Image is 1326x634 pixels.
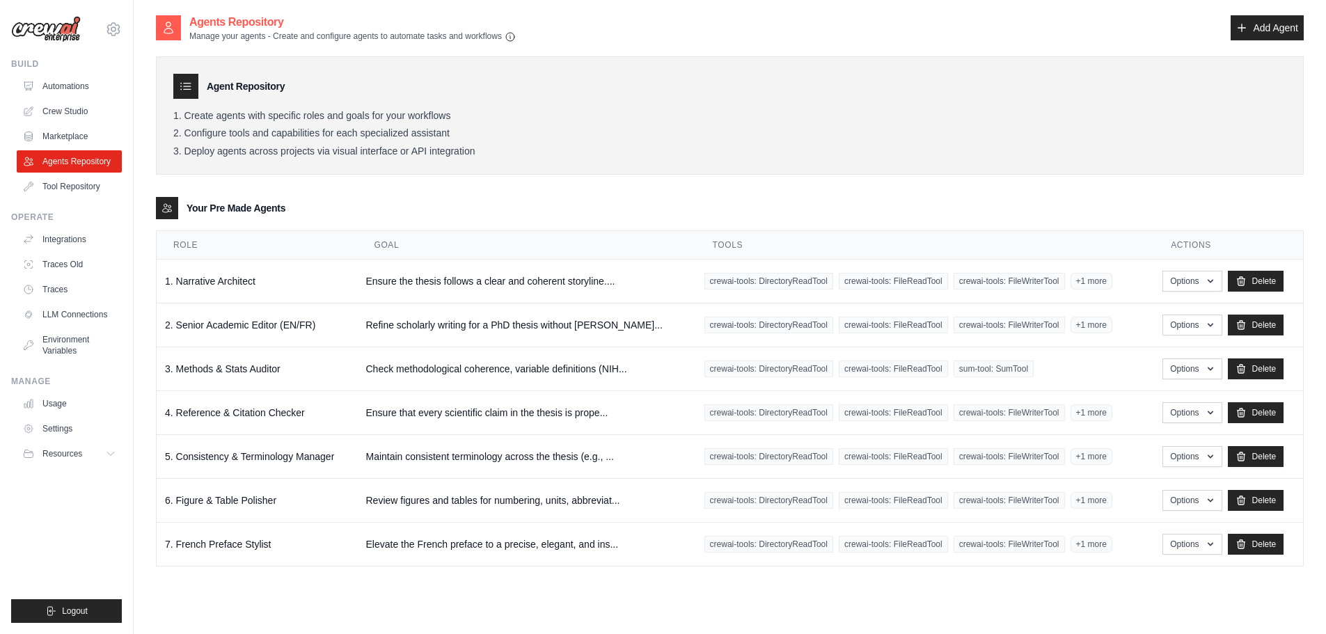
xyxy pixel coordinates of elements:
span: crewai-tools: DirectoryReadTool [704,404,833,421]
td: 6. Figure & Table Polisher [157,479,357,523]
h2: Agents Repository [189,14,516,31]
td: Review figures and tables for numbering, units, abbreviat... [357,479,695,523]
button: Options [1162,490,1222,511]
a: Delete [1228,271,1284,292]
a: Agents Repository [17,150,122,173]
span: crewai-tools: DirectoryReadTool [704,448,833,465]
div: Manage [11,376,122,387]
td: Elevate the French preface to a precise, elegant, and ins... [357,523,695,566]
span: Logout [62,605,88,617]
li: Create agents with specific roles and goals for your workflows [173,110,1286,122]
span: crewai-tools: FileWriterTool [954,273,1065,290]
span: crewai-tools: FileWriterTool [954,317,1065,333]
span: sum-tool: SumTool [954,360,1034,377]
button: Logout [11,599,122,623]
a: Marketplace [17,125,122,148]
span: +1 more [1071,448,1112,465]
a: Delete [1228,490,1284,511]
td: Maintain consistent terminology across the thesis (e.g., ... [357,435,695,479]
li: Configure tools and capabilities for each specialized assistant [173,127,1286,140]
span: crewai-tools: FileWriterTool [954,536,1065,553]
button: Options [1162,315,1222,335]
th: Actions [1154,231,1303,260]
a: Delete [1228,358,1284,379]
button: Options [1162,271,1222,292]
td: 4. Reference & Citation Checker [157,391,357,435]
td: 3. Methods & Stats Auditor [157,347,357,391]
a: Settings [17,418,122,440]
td: Ensure that every scientific claim in the thesis is prope... [357,391,695,435]
img: Logo [11,16,81,42]
a: Environment Variables [17,328,122,362]
span: crewai-tools: FileReadTool [839,492,948,509]
span: +1 more [1071,404,1112,421]
a: Delete [1228,315,1284,335]
span: crewai-tools: FileWriterTool [954,492,1065,509]
button: Options [1162,358,1222,379]
span: crewai-tools: FileReadTool [839,273,948,290]
button: Options [1162,534,1222,555]
div: Operate [11,212,122,223]
a: LLM Connections [17,303,122,326]
button: Resources [17,443,122,465]
span: Resources [42,448,82,459]
div: Build [11,58,122,70]
li: Deploy agents across projects via visual interface or API integration [173,145,1286,158]
span: crewai-tools: DirectoryReadTool [704,492,833,509]
a: Delete [1228,534,1284,555]
a: Integrations [17,228,122,251]
td: Refine scholarly writing for a PhD thesis without [PERSON_NAME]... [357,303,695,347]
a: Automations [17,75,122,97]
td: Ensure the thesis follows a clear and coherent storyline.... [357,260,695,303]
td: 7. French Preface Stylist [157,523,357,566]
td: Check methodological coherence, variable definitions (NIH... [357,347,695,391]
a: Tool Repository [17,175,122,198]
a: Delete [1228,446,1284,467]
button: Options [1162,446,1222,467]
a: Traces [17,278,122,301]
span: crewai-tools: FileReadTool [839,448,948,465]
h3: Agent Repository [207,79,285,93]
a: Add Agent [1231,15,1304,40]
span: +1 more [1071,536,1112,553]
span: crewai-tools: DirectoryReadTool [704,536,833,553]
th: Tools [696,231,1155,260]
span: crewai-tools: DirectoryReadTool [704,317,833,333]
span: crewai-tools: FileReadTool [839,317,948,333]
span: +1 more [1071,317,1112,333]
span: crewai-tools: FileWriterTool [954,448,1065,465]
h3: Your Pre Made Agents [187,201,285,215]
span: crewai-tools: FileWriterTool [954,404,1065,421]
p: Manage your agents - Create and configure agents to automate tasks and workflows [189,31,516,42]
th: Goal [357,231,695,260]
td: 2. Senior Academic Editor (EN/FR) [157,303,357,347]
th: Role [157,231,357,260]
a: Usage [17,393,122,415]
span: +1 more [1071,492,1112,509]
td: 1. Narrative Architect [157,260,357,303]
span: crewai-tools: FileReadTool [839,404,948,421]
a: Crew Studio [17,100,122,122]
a: Traces Old [17,253,122,276]
span: crewai-tools: DirectoryReadTool [704,273,833,290]
td: 5. Consistency & Terminology Manager [157,435,357,479]
button: Options [1162,402,1222,423]
span: crewai-tools: DirectoryReadTool [704,360,833,377]
a: Delete [1228,402,1284,423]
span: crewai-tools: FileReadTool [839,360,948,377]
span: crewai-tools: FileReadTool [839,536,948,553]
span: +1 more [1071,273,1112,290]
